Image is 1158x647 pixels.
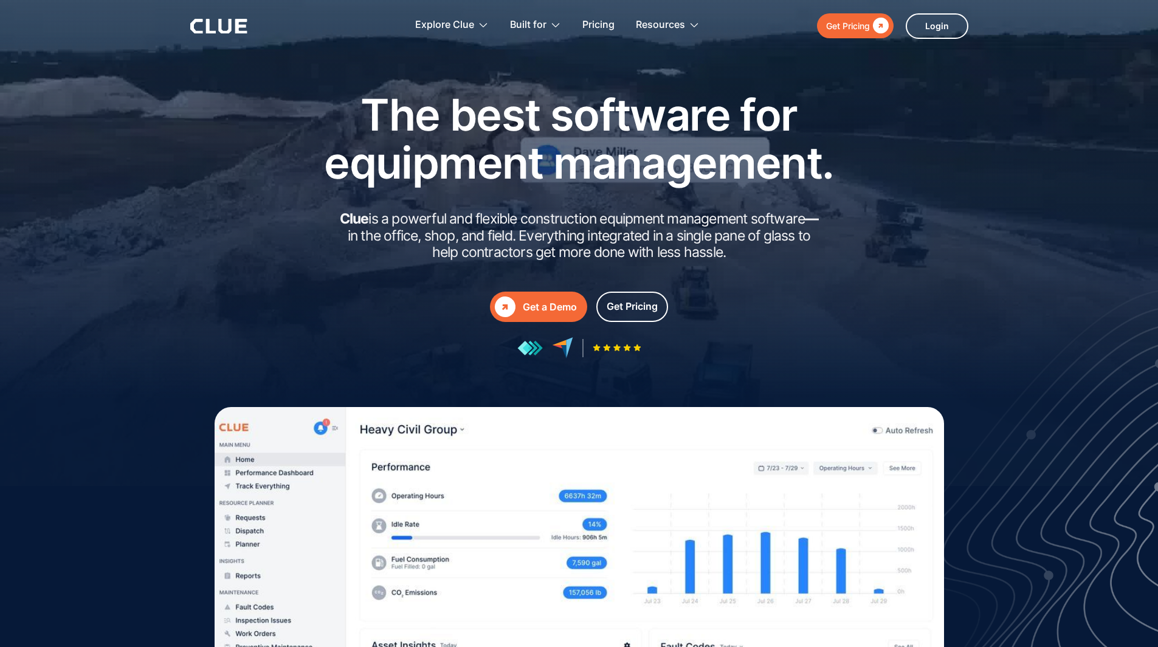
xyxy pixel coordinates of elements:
[336,211,822,261] h2: is a powerful and flexible construction equipment management software in the office, shop, and fi...
[306,91,853,187] h1: The best software for equipment management.
[510,6,561,44] div: Built for
[826,18,870,33] div: Get Pricing
[817,13,894,38] a: Get Pricing
[552,337,573,358] img: reviews at capterra
[906,13,968,39] a: Login
[607,299,658,314] div: Get Pricing
[495,296,515,317] div: 
[636,6,685,44] div: Resources
[805,210,818,227] strong: —
[415,6,489,44] div: Explore Clue
[490,292,587,322] a: Get a Demo
[517,340,543,356] img: reviews at getapp
[636,6,700,44] div: Resources
[523,300,577,315] div: Get a Demo
[582,6,615,44] a: Pricing
[593,344,641,352] img: Five-star rating icon
[340,210,369,227] strong: Clue
[415,6,474,44] div: Explore Clue
[870,18,889,33] div: 
[596,292,668,322] a: Get Pricing
[510,6,546,44] div: Built for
